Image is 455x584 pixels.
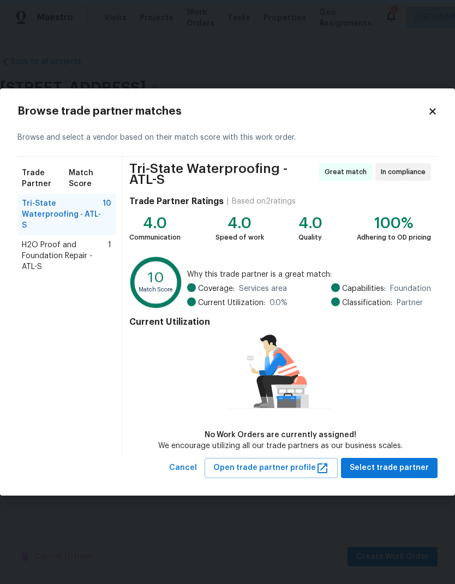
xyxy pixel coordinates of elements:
[239,283,287,294] span: Services area
[158,430,403,440] div: No Work Orders are currently assigned!
[103,198,111,231] span: 10
[129,232,181,243] div: Communication
[22,240,108,272] span: H2O Proof and Foundation Repair - ATL-S
[342,283,386,294] span: Capabilities:
[215,218,264,229] div: 4.0
[232,196,296,207] div: Based on 2 ratings
[187,269,431,280] span: Why this trade partner is a great match:
[169,461,197,475] span: Cancel
[139,287,173,293] text: Match Score
[270,297,288,308] span: 0.0 %
[198,297,265,308] span: Current Utilization:
[165,458,201,478] button: Cancel
[158,440,403,451] div: We encourage utilizing all our trade partners as our business scales.
[17,119,438,157] div: Browse and select a vendor based on their match score with this work order.
[390,283,431,294] span: Foundation
[342,297,392,308] span: Classification:
[213,461,329,475] span: Open trade partner profile
[298,232,322,243] div: Quality
[397,297,423,308] span: Partner
[17,106,428,117] h2: Browse trade partner matches
[341,458,438,478] button: Select trade partner
[22,168,69,189] span: Trade Partner
[22,198,103,231] span: Tri-State Waterproofing - ATL-S
[129,218,181,229] div: 4.0
[198,283,235,294] span: Coverage:
[108,240,111,272] span: 1
[148,271,164,285] text: 10
[224,196,232,207] div: |
[357,218,431,229] div: 100%
[129,163,316,185] span: Tri-State Waterproofing - ATL-S
[298,218,322,229] div: 4.0
[325,166,371,177] span: Great match
[205,458,338,478] button: Open trade partner profile
[357,232,431,243] div: Adhering to OD pricing
[69,168,111,189] span: Match Score
[381,166,430,177] span: In compliance
[350,461,429,475] span: Select trade partner
[129,196,224,207] h4: Trade Partner Ratings
[215,232,264,243] div: Speed of work
[129,317,431,327] h4: Current Utilization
